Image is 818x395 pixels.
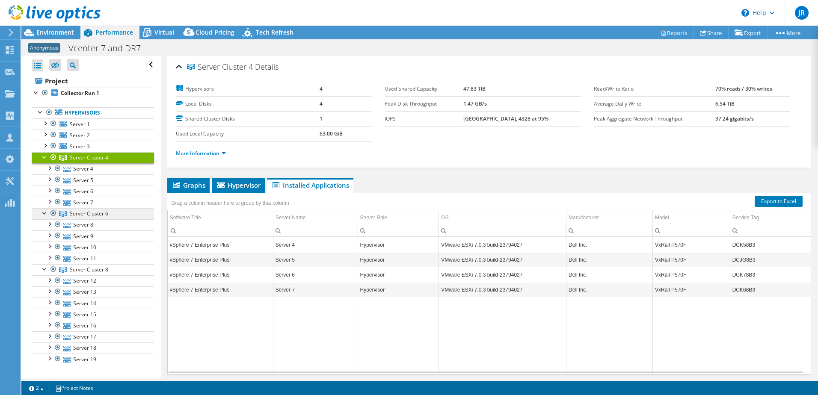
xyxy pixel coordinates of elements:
td: Column Model, Value VxRail P570F [653,267,730,282]
span: Hypervisor [216,181,261,189]
span: Server 3 [70,143,90,150]
td: Column Model, Value VxRail P570F [653,237,730,252]
td: Column Server Name, Filter cell [273,225,358,236]
td: Column OS, Value VMware ESXi 7.0.3 build-23794027 [439,237,566,252]
svg: \n [741,9,749,17]
a: Server 13 [32,286,154,298]
a: Server 2 [32,130,154,141]
td: Column Service Tag, Value DCK58B3 [730,237,811,252]
td: Column Software Title, Value vSphere 7 Enterprise Plus [168,267,273,282]
td: Column Manufacturer, Value Dell Inc. [566,237,653,252]
div: Drag a column header here to group by that column [169,197,291,209]
b: 1 [320,115,323,122]
b: 4 [320,85,323,92]
a: 2 [23,383,50,393]
td: Software Title Column [168,210,273,225]
td: Column Server Role, Filter cell [358,225,439,236]
b: 63.00 GiB [320,130,343,137]
td: Column Server Name, Value Server 4 [273,237,358,252]
div: Manufacturer [569,212,599,223]
td: Column Service Tag, Value DCK78B3 [730,267,811,282]
td: Column Model, Filter cell [653,225,730,236]
a: Server 4 [32,163,154,174]
a: Server 9 [32,230,154,242]
b: Collector Run 1 [61,89,99,97]
a: Server 18 [32,342,154,354]
span: Server Cluster 4 [187,63,253,71]
td: Column Software Title, Value vSphere 7 Enterprise Plus [168,237,273,252]
label: Used Shared Capacity [385,85,463,93]
td: Manufacturer Column [566,210,653,225]
span: Server 2 [70,132,90,139]
td: Column Model, Value VxRail P570F [653,282,730,297]
td: Column Software Title, Filter cell [168,225,273,236]
div: Software Title [170,212,201,223]
a: Project [32,74,154,88]
div: OS [441,212,448,223]
label: Peak Aggregate Network Throughput [594,115,715,123]
td: Column Manufacturer, Value Dell Inc. [566,282,653,297]
td: OS Column [439,210,566,225]
td: Model Column [653,210,730,225]
a: Share [694,26,729,39]
td: Column Manufacturer, Value Dell Inc. [566,252,653,267]
a: Export to Excel [755,196,803,207]
a: Server 16 [32,320,154,331]
label: IOPS [385,115,463,123]
span: JR [795,6,809,20]
a: Reports [653,26,694,39]
span: Server 1 [70,121,90,128]
b: [GEOGRAPHIC_DATA], 4328 at 95% [463,115,548,122]
span: Graphs [172,181,205,189]
td: Column Server Role, Value Hypervisor [358,252,439,267]
label: Hypervisors [176,85,320,93]
a: Hypervisors [32,107,154,118]
b: 37.24 gigabits/s [715,115,754,122]
div: Server Name [276,212,306,223]
b: 70% reads / 30% writes [715,85,772,92]
span: Anonymous [28,43,60,53]
span: Server Cluster 6 [70,210,108,217]
label: Peak Disk Throughput [385,100,463,108]
td: Column OS, Filter cell [439,225,566,236]
td: Column Software Title, Value vSphere 7 Enterprise Plus [168,282,273,297]
a: Server 17 [32,331,154,342]
a: Server 7 [32,197,154,208]
div: Model [655,212,669,223]
b: 6.54 TiB [715,100,735,107]
label: Local Disks [176,100,320,108]
td: Server Name Column [273,210,358,225]
div: Service Tag [732,212,759,223]
label: Read/Write Ratio [594,85,715,93]
td: Column Service Tag, Value DCJG8B3 [730,252,811,267]
label: Average Daily Write [594,100,715,108]
span: Details [255,62,279,72]
td: Column Server Role, Value Hypervisor [358,282,439,297]
a: Project Notes [49,383,99,393]
label: Shared Cluster Disks [176,115,320,123]
a: Server 5 [32,174,154,186]
a: Export [728,26,768,39]
span: Server Cluster 4 [70,154,108,161]
a: Server 14 [32,298,154,309]
h1: Vcenter 7 and DR7 [65,44,154,53]
a: Server 1 [32,118,154,130]
td: Column Server Role, Value Hypervisor [358,267,439,282]
span: Server Cluster 8 [70,266,108,273]
b: 47.83 TiB [463,85,486,92]
td: Column Manufacturer, Value Dell Inc. [566,267,653,282]
a: Collector Run 1 [32,88,154,99]
td: Column Server Name, Value Server 6 [273,267,358,282]
span: Performance [95,28,133,36]
td: Column Server Name, Value Server 7 [273,282,358,297]
a: More Information [176,150,226,157]
a: Server 12 [32,275,154,286]
td: Column Software Title, Value vSphere 7 Enterprise Plus [168,252,273,267]
div: Data grid [167,193,811,374]
span: Tech Refresh [256,28,293,36]
td: Column Service Tag, Filter cell [730,225,811,236]
td: Column OS, Value VMware ESXi 7.0.3 build-23794027 [439,282,566,297]
a: Server Cluster 6 [32,208,154,219]
td: Column Server Role, Value Hypervisor [358,237,439,252]
td: Server Role Column [358,210,439,225]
